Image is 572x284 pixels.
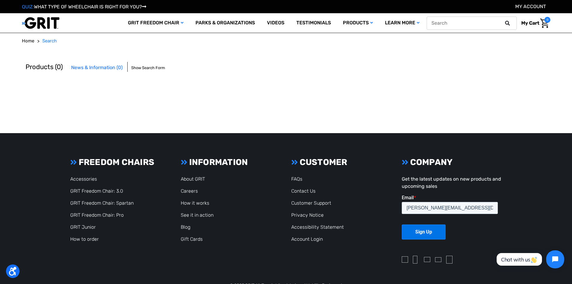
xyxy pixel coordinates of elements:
h3: CUSTOMER [291,157,391,167]
h3: FREEDOM CHAIRS [70,157,170,167]
p: Get the latest updates on new products and upcoming sales [402,176,501,190]
a: Privacy Notice [291,212,324,218]
nav: Breadcrumb [22,38,550,44]
img: GRIT All-Terrain Wheelchair and Mobility Equipment [22,17,59,29]
a: QUIZ:WHAT TYPE OF WHEELCHAIR IS RIGHT FOR YOU? [22,4,146,10]
a: Cart with 0 items [517,17,550,29]
a: Account [515,4,546,9]
a: Learn More [379,13,425,33]
a: Hide Search Form [131,62,165,72]
a: GRIT Freedom Chair: 3.0 [70,188,123,194]
a: About GRIT [181,176,205,182]
span: Products (0) [26,63,63,71]
img: pinterest [446,256,452,264]
img: instagram [402,256,408,263]
span: News & Information (0) [71,65,123,70]
iframe: Form 0 [402,195,501,250]
span: My Cart [521,20,539,26]
a: Gift Cards [181,236,203,242]
input: Search [427,17,517,30]
img: facebook [413,256,417,264]
a: GRIT Freedom Chair: Spartan [70,200,134,206]
a: Parks & Organizations [189,13,261,33]
a: Blog [181,224,190,230]
a: Videos [261,13,290,33]
a: GRIT Freedom Chair [122,13,189,33]
a: GRIT Freedom Chair: Pro [70,212,124,218]
a: Search [42,38,57,44]
a: How to order [70,236,99,242]
img: youtube [435,257,441,262]
img: Cart [540,19,549,28]
a: FAQs [291,176,302,182]
a: Products [337,13,379,33]
a: Accessibility Statement [291,224,344,230]
a: See it in action [181,212,213,218]
a: Accessories [70,176,97,182]
h3: COMPANY [402,157,501,167]
a: Testimonials [290,13,337,33]
span: Show Search Form [131,65,165,71]
a: Customer Support [291,200,331,206]
h3: INFORMATION [181,157,280,167]
a: Account Login [291,236,323,242]
span: 0 [544,17,550,23]
img: twitter [424,257,430,262]
a: Home [22,38,34,44]
a: Contact Us [291,188,316,194]
a: GRIT Junior [70,224,96,230]
a: Careers [181,188,198,194]
iframe: Tidio Chat [490,245,569,273]
span: QUIZ: [22,4,34,10]
a: How it works [181,200,209,206]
